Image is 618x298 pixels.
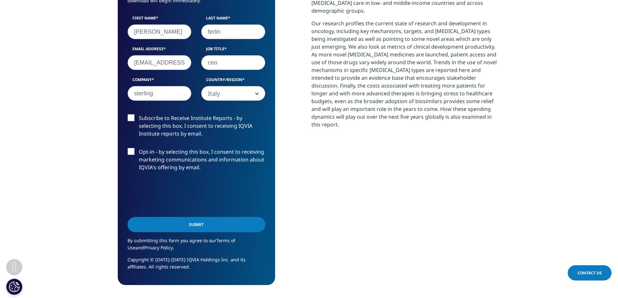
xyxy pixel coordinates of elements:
label: Subscribe to Receive Institute Reports - by selecting this box, I consent to receiving IQVIA Inst... [127,114,265,141]
label: Job Title [201,46,265,55]
p: Copyright © [DATE]-[DATE] IQVIA Holdings Inc. and its affiliates. All rights reserved. [127,256,265,275]
label: Opt-in - by selecting this box, I consent to receiving marketing communications and information a... [127,148,265,175]
span: Italy [201,86,265,101]
label: Email Address [127,46,192,55]
label: Company [127,77,192,86]
button: Impostazioni cookie [6,279,22,295]
input: Submit [127,217,265,232]
label: First Name [127,15,192,24]
p: By submitting this form you agree to our and . [127,237,265,256]
p: Our research profiles the current state of research and development in oncology, including key me... [311,19,501,133]
label: Last Name [201,15,265,24]
label: Country/Region [201,77,265,86]
span: Contact Us [577,270,602,276]
a: Privacy Policy [144,244,173,251]
a: Contact Us [568,265,612,280]
iframe: reCAPTCHA [127,182,226,207]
